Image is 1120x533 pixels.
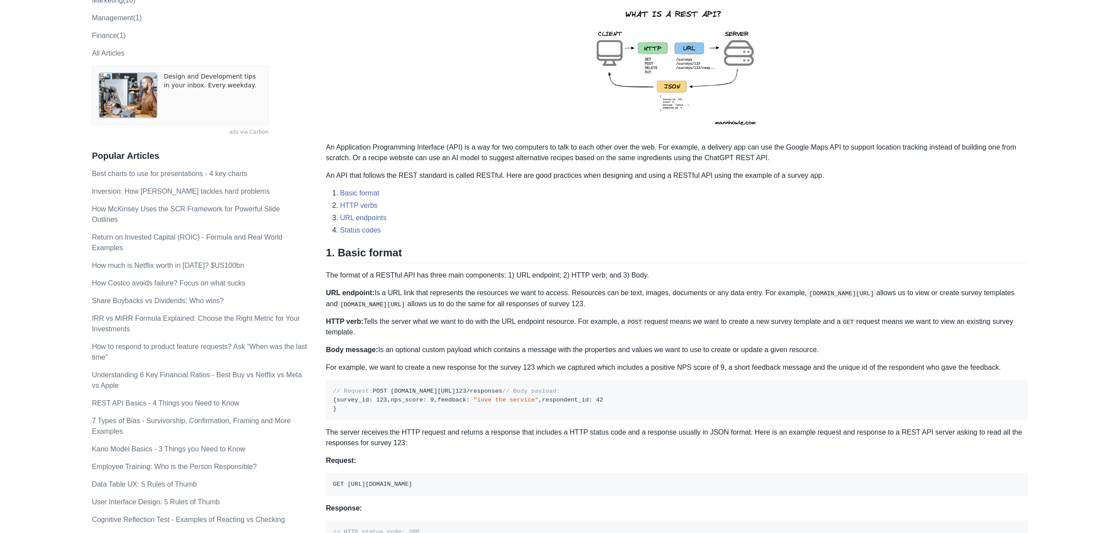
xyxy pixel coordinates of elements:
[326,362,1028,373] p: For example, we want to create a new response for the survey 123 which we captured which includes...
[92,49,124,57] a: All Articles
[92,188,270,195] a: Inversion: How [PERSON_NAME] tackles hard problems
[326,318,363,325] strong: HTTP verb:
[92,343,307,361] a: How to respond to product feature requests? Ask “When was the last time”
[92,32,125,39] a: Finance(1)
[92,399,239,407] a: REST API Basics - 4 Things you Need to Know
[369,397,373,403] span: :
[466,397,470,403] span: :
[92,417,291,435] a: 7 Types of Bias - Survivorship, Confirmation, Framing and More Examples
[92,371,302,389] a: Understanding 6 Key Financial Ratios - Best Buy vs Netflix vs Meta vs Apple
[92,315,300,333] a: IRR vs MIRR Formula Explained: Choose the Right Metric for Your Investments
[92,445,245,453] a: Kano Model Basics - 3 Things you Need to Know
[326,270,1028,281] p: The format of a RESTful API has three main components: 1) URL endpoint; 2) HTTP verb; and 3) Body.
[807,289,876,298] code: [DOMAIN_NAME][URL]
[326,504,362,512] strong: Response:
[92,262,244,269] a: How much is Netflix worth in [DATE]? $US100bn
[92,516,285,523] a: Cognitive Reflection Test - Examples of Reacting vs Checking
[430,397,434,403] span: 9
[333,388,373,394] span: // Request:
[456,388,466,394] span: 123
[326,289,374,297] strong: URL endpoint:
[326,345,1028,355] p: Is an optional custom payload which contains a message with the properties and values we want to ...
[474,397,539,403] span: "love the service"
[92,170,247,177] a: Best charts to use for presentations - 4 key charts
[326,246,1028,263] h2: 1. Basic format
[340,202,377,209] a: HTTP verbs
[326,170,1028,181] p: An API that follows the REST standard is called RESTful. Here are good practices when designing a...
[338,300,407,309] code: [DOMAIN_NAME][URL]
[333,405,336,412] span: }
[340,226,381,234] a: Status codes
[326,316,1028,338] p: Tells the server what we want to do with the URL endpoint resource. For example, a request means ...
[98,72,158,118] img: ads via Carbon
[376,397,387,403] span: 123
[625,318,645,327] code: POST
[589,397,592,403] span: :
[333,397,336,403] span: {
[387,397,391,403] span: ,
[340,189,379,197] a: Basic format
[340,214,386,221] a: URL endpoints
[92,233,283,251] a: Return on Invested Capital (ROIC) - Formula and Real World Examples
[164,72,262,118] a: Design and Development tips in your inbox. Every weekday.
[423,397,426,403] span: :
[92,480,197,488] a: Data Table UX: 5 Rules of Thumb
[333,481,412,488] code: GET [URL][DOMAIN_NAME]
[92,498,220,506] a: User Interface Design: 5 Rules of Thumb
[841,318,856,327] code: GET
[538,397,542,403] span: ,
[326,346,378,353] strong: Body message:
[92,297,224,304] a: Share Buybacks vs Dividends: Who wins?
[326,427,1028,448] p: The server receives the HTTP request and returns a response that includes a HTTP status code and ...
[502,388,560,394] span: // Body payload:
[92,150,307,161] h3: Popular Articles
[92,279,245,287] a: How Costco avoids failure? Focus on what sucks
[434,397,437,403] span: ,
[92,463,257,470] a: Employee Training: Who is the Person Responsible?
[596,397,603,403] span: 42
[333,388,603,412] code: POST [DOMAIN_NAME][URL] /responses survey_id nps_score feedback respondent_id
[92,128,268,136] a: ads via Carbon
[326,457,356,464] strong: Request:
[326,288,1028,309] p: Is a URL link that represents the resources we want to access. Resources can be text, images, doc...
[92,205,280,223] a: How McKinsey Uses the SCR Framework for Powerful Slide Outlines
[92,14,142,22] a: Management(1)
[326,142,1028,163] p: An Application Programming Interface (API) is a way for two computers to talk to each other over ...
